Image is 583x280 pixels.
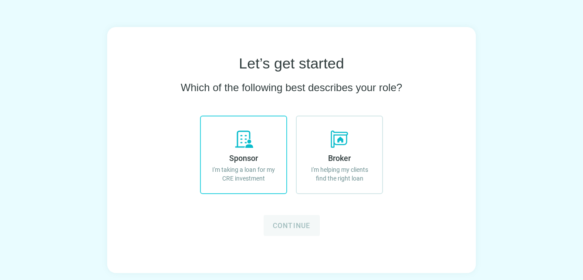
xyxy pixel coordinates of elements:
h2: Which of the following best describes your role? [181,81,402,95]
p: I'm helping my clients find the right loan [305,165,373,183]
button: Continue [264,215,320,236]
p: I'm taking a loan for my CRE investment [210,165,278,183]
h1: Let’s get started [239,55,344,72]
span: Sponsor [229,154,258,163]
span: Broker [328,154,351,163]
